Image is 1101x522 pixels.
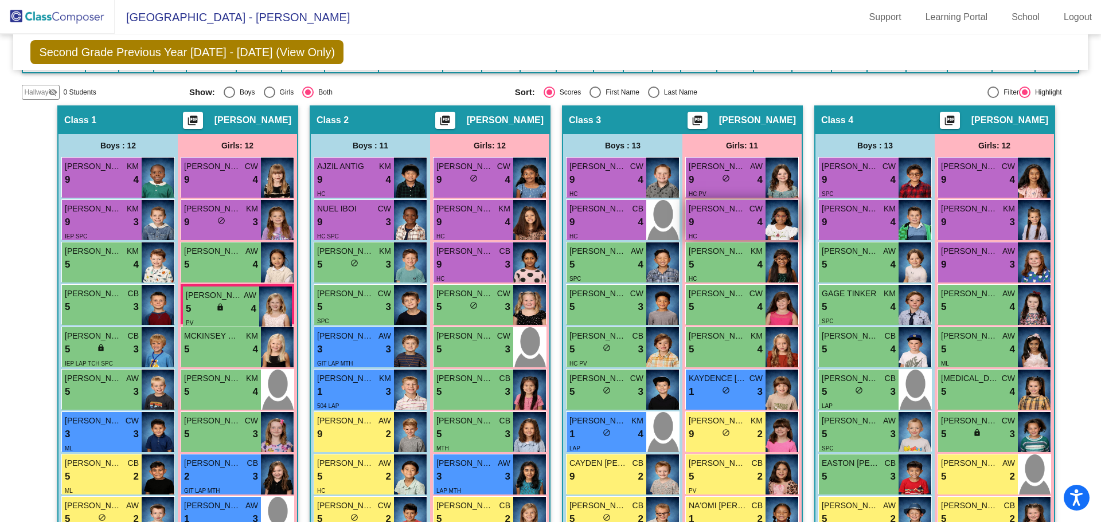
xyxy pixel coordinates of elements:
span: 5 [184,342,189,357]
span: [PERSON_NAME] [569,160,627,172]
span: 2 [758,427,763,442]
span: 504 LAP [317,403,339,409]
div: Girls: 11 [682,134,802,157]
span: AW [1002,245,1015,257]
span: [PERSON_NAME] [569,415,627,427]
span: AW [244,289,256,301]
span: HC [569,191,577,197]
span: 5 [569,300,575,315]
span: CW [497,160,510,172]
span: [PERSON_NAME] [PERSON_NAME] [65,415,122,427]
span: 9 [317,427,322,442]
span: KM [127,245,139,257]
div: Girls: 12 [178,134,297,157]
span: 3 [134,215,139,230]
span: PV [186,320,193,326]
span: [PERSON_NAME] [689,330,746,342]
span: [PERSON_NAME] [317,415,374,427]
span: 3 [134,427,139,442]
span: 5 [822,342,827,357]
span: [PERSON_NAME] [436,415,494,427]
span: 5 [822,384,827,399]
span: 4 [505,215,510,230]
span: [PERSON_NAME] [971,115,1048,126]
span: KM [127,160,139,172]
span: [GEOGRAPHIC_DATA] - [PERSON_NAME] [115,8,350,26]
span: KM [246,330,258,342]
span: [PERSON_NAME] [184,160,241,172]
span: 3 [65,427,70,442]
span: CW [1002,372,1015,384]
span: [PERSON_NAME] [941,203,998,215]
span: 3 [386,257,391,272]
span: [PERSON_NAME] [941,245,998,257]
span: 4 [134,257,139,272]
span: 3 [253,427,258,442]
div: Boys : 13 [563,134,682,157]
a: Learning Portal [916,8,997,26]
span: KM [1003,203,1015,215]
span: 9 [317,215,322,230]
span: CW [378,288,391,300]
div: Boys : 12 [58,134,178,157]
span: 5 [689,300,694,315]
span: 5 [822,427,827,442]
span: CW [883,160,896,172]
span: KM [751,330,763,342]
span: lock [216,303,224,311]
span: 5 [689,257,694,272]
span: KM [379,160,391,172]
span: CB [885,372,896,384]
span: ML [941,360,949,367]
span: 5 [184,384,189,399]
a: Logout [1055,8,1101,26]
mat-icon: picture_as_pdf [943,115,956,131]
span: AW [750,160,763,172]
span: 3 [386,215,391,230]
span: 3 [386,342,391,357]
span: [PERSON_NAME] [184,415,241,427]
span: 4 [758,342,763,357]
span: 4 [386,172,391,187]
span: [PERSON_NAME] [569,330,627,342]
span: CW [497,288,510,300]
span: [PERSON_NAME] [317,288,374,300]
span: 0 Students [63,87,96,97]
span: [PERSON_NAME] [569,372,627,384]
span: 3 [638,342,643,357]
span: 5 [569,257,575,272]
span: SPC [822,318,834,324]
span: 3 [505,384,510,399]
span: KM [379,372,391,384]
span: KM [379,245,391,257]
div: First Name [601,87,639,97]
span: CB [128,330,139,342]
mat-icon: visibility_off [48,88,57,97]
span: KAYDENCE [PERSON_NAME] [689,372,746,384]
span: 9 [65,172,70,187]
span: AW [378,330,391,342]
span: [PERSON_NAME] [569,245,627,257]
span: [PERSON_NAME] [214,115,291,126]
span: [PERSON_NAME] [822,415,879,427]
span: do_not_disturb_alt [603,386,611,394]
span: 4 [891,215,896,230]
span: [PERSON_NAME] [317,330,374,342]
span: 4 [134,172,139,187]
span: 3 [638,384,643,399]
span: IEP SPC [65,233,87,240]
span: Show: [189,87,215,97]
span: 1 [317,384,322,399]
span: CW [749,288,763,300]
span: [PERSON_NAME] [317,245,374,257]
span: CB [885,330,896,342]
span: 5 [184,257,189,272]
span: CW [245,160,258,172]
span: [PERSON_NAME] [436,372,494,384]
div: Both [314,87,333,97]
span: 9 [184,215,189,230]
span: 9 [941,215,946,230]
span: [PERSON_NAME] [822,330,879,342]
span: 3 [317,342,322,357]
span: 9 [436,172,442,187]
